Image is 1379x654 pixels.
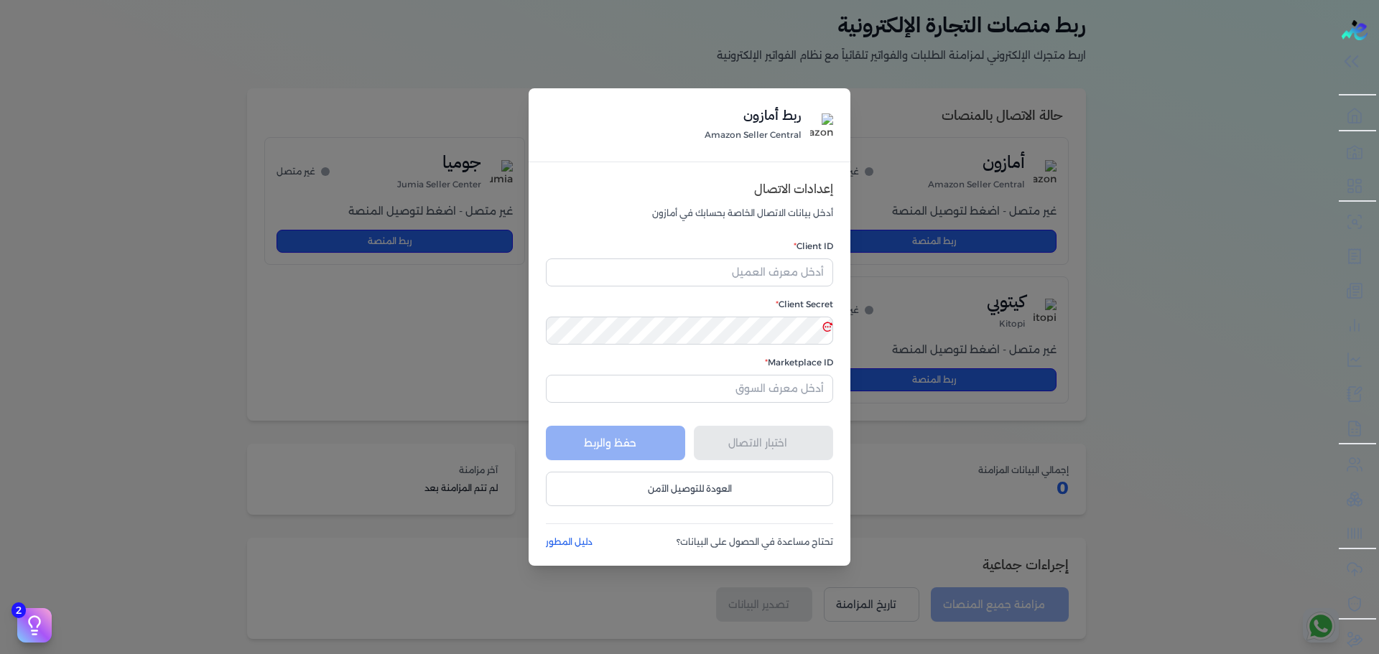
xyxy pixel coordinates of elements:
[546,536,595,548] a: دليل المطور
[546,375,833,403] input: أدخل معرف السوق
[705,126,802,144] p: Amazon Seller Central
[705,106,802,126] h2: ربط أمازون
[11,602,26,618] span: 2
[810,113,833,136] img: Amazon Seller Central
[677,536,833,548] span: تحتاج مساعدة في الحصول على البيانات؟
[546,472,833,506] button: العودة للتوصيل الآمن
[546,204,833,223] p: أدخل بيانات الاتصال الخاصة بحسابك في أمازون
[546,258,833,286] input: أدخل معرف العميل
[546,298,833,311] label: Client Secret
[17,608,52,643] button: 2
[546,356,833,369] label: Marketplace ID
[546,240,833,253] label: Client ID
[546,179,833,198] h3: إعدادات الاتصال
[1342,20,1368,40] img: logo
